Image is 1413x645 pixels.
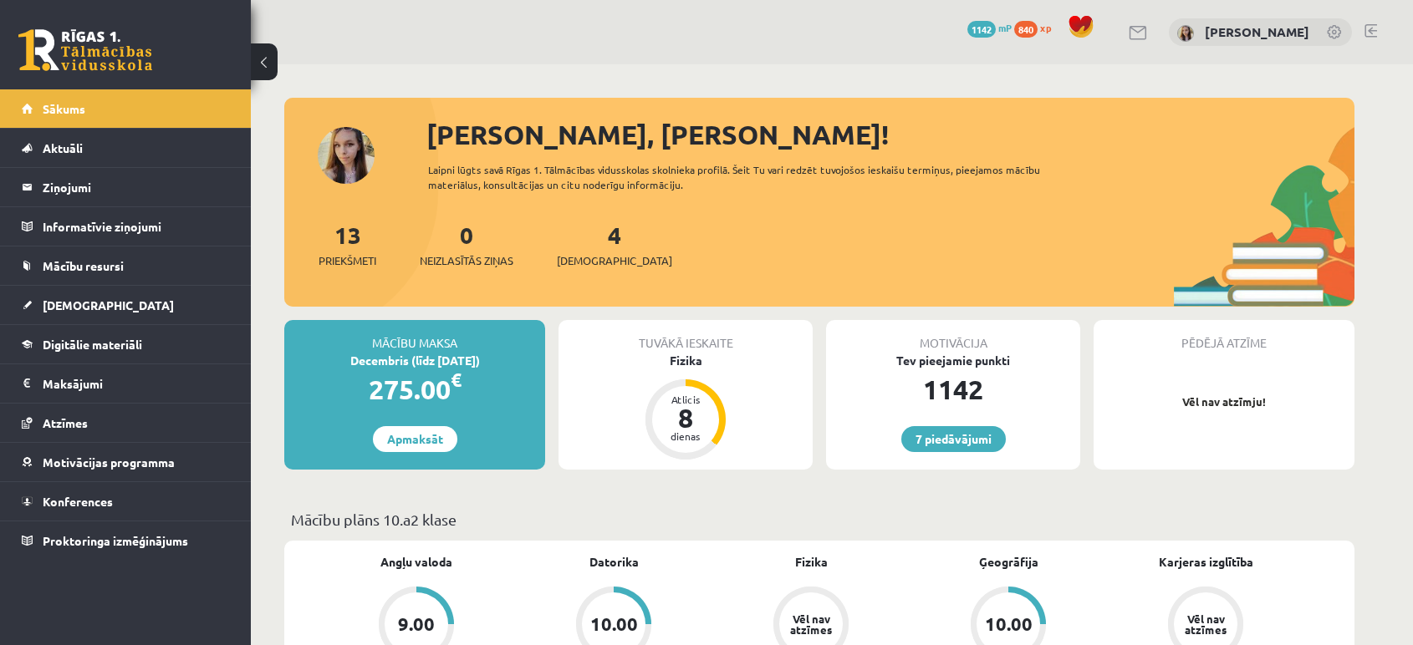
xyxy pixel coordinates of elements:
span: Aktuāli [43,140,83,155]
div: Decembris (līdz [DATE]) [284,352,545,369]
a: Aktuāli [22,129,230,167]
a: Rīgas 1. Tālmācības vidusskola [18,29,152,71]
span: xp [1040,21,1051,34]
div: Mācību maksa [284,320,545,352]
div: Fizika [559,352,813,369]
a: Fizika [795,553,828,571]
div: 9.00 [398,615,435,633]
a: 13Priekšmeti [319,220,376,269]
span: [DEMOGRAPHIC_DATA] [557,252,672,269]
div: [PERSON_NAME], [PERSON_NAME]! [426,114,1354,155]
div: 10.00 [590,615,638,633]
a: 840 xp [1014,21,1059,34]
a: Apmaksāt [373,426,457,452]
div: 10.00 [985,615,1033,633]
p: Vēl nav atzīmju! [1102,394,1346,410]
div: Laipni lūgts savā Rīgas 1. Tālmācības vidusskolas skolnieka profilā. Šeit Tu vari redzēt tuvojošo... [428,162,1070,192]
span: Mācību resursi [43,258,124,273]
span: Digitālie materiāli [43,337,142,352]
div: 275.00 [284,369,545,409]
legend: Informatīvie ziņojumi [43,207,230,246]
span: Priekšmeti [319,252,376,269]
span: Motivācijas programma [43,455,175,470]
span: Proktoringa izmēģinājums [43,533,188,548]
span: 840 [1014,21,1038,38]
span: € [451,368,462,392]
div: Atlicis [661,394,711,404]
span: [DEMOGRAPHIC_DATA] [43,297,174,312]
div: Vēl nav atzīmes [788,613,834,635]
a: Datorika [589,553,639,571]
a: 1142 mP [967,21,1012,34]
legend: Ziņojumi [43,168,230,206]
a: 0Neizlasītās ziņas [420,220,513,269]
div: Tev pieejamie punkti [826,352,1080,369]
img: Marija Nicmane [1177,25,1194,42]
div: dienas [661,431,711,441]
div: Vēl nav atzīmes [1182,613,1229,635]
a: Fizika Atlicis 8 dienas [559,352,813,462]
div: Motivācija [826,320,1080,352]
a: Mācību resursi [22,246,230,285]
div: 8 [661,404,711,431]
p: Mācību plāns 10.a2 klase [291,508,1348,531]
a: Informatīvie ziņojumi [22,207,230,246]
a: Ģeogrāfija [979,553,1038,571]
a: Ziņojumi [22,168,230,206]
div: Pēdējā atzīme [1094,320,1354,352]
a: 4[DEMOGRAPHIC_DATA] [557,220,672,269]
a: Digitālie materiāli [22,325,230,363]
span: Sākums [43,101,85,116]
span: Neizlasītās ziņas [420,252,513,269]
legend: Maksājumi [43,364,230,403]
a: Motivācijas programma [22,443,230,481]
a: Sākums [22,89,230,128]
a: [DEMOGRAPHIC_DATA] [22,286,230,324]
a: 7 piedāvājumi [901,426,1006,452]
a: Karjeras izglītība [1159,553,1253,571]
div: 1142 [826,369,1080,409]
span: 1142 [967,21,996,38]
span: Konferences [43,494,113,509]
a: Atzīmes [22,404,230,442]
a: Proktoringa izmēģinājums [22,521,230,560]
div: Tuvākā ieskaite [559,320,813,352]
a: Konferences [22,482,230,521]
a: Maksājumi [22,364,230,403]
span: Atzīmes [43,415,88,430]
span: mP [998,21,1012,34]
a: Angļu valoda [380,553,452,571]
a: [PERSON_NAME] [1205,23,1309,40]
